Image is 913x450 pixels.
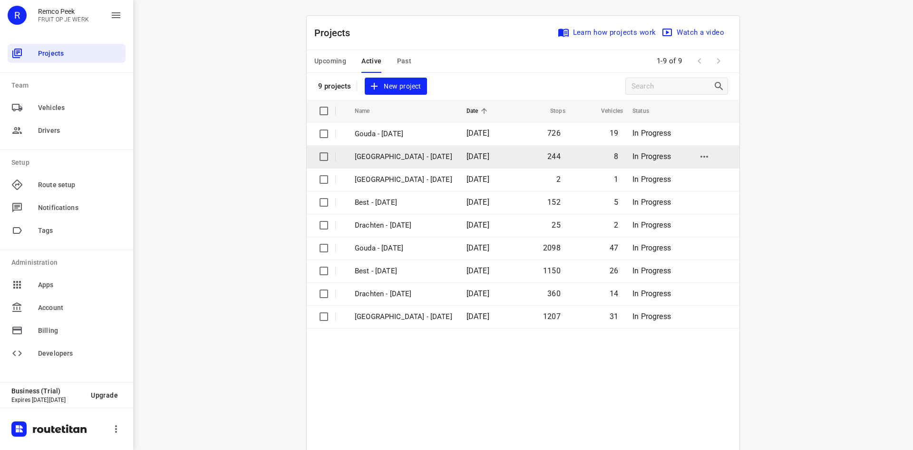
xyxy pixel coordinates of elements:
[610,266,618,275] span: 26
[632,198,671,207] span: In Progress
[365,78,427,95] button: New project
[11,258,126,268] p: Administration
[8,44,126,63] div: Projects
[556,175,561,184] span: 2
[632,129,671,138] span: In Progress
[11,80,126,90] p: Team
[355,197,452,208] p: Best - Thursday
[38,126,122,136] span: Drivers
[38,303,122,313] span: Account
[690,51,709,70] span: Previous Page
[38,180,122,190] span: Route setup
[38,49,122,59] span: Projects
[614,198,618,207] span: 5
[614,220,618,230] span: 2
[355,311,452,322] p: Zwolle - Wednesday
[370,80,421,92] span: New project
[361,55,381,67] span: Active
[11,158,126,168] p: Setup
[355,105,382,117] span: Name
[543,243,561,252] span: 2098
[543,266,561,275] span: 1150
[91,391,118,399] span: Upgrade
[547,129,561,138] span: 726
[632,312,671,321] span: In Progress
[653,51,686,71] span: 1-9 of 9
[543,312,561,321] span: 1207
[83,387,126,404] button: Upgrade
[547,152,561,161] span: 244
[8,198,126,217] div: Notifications
[466,289,489,298] span: [DATE]
[11,397,83,403] p: Expires [DATE][DATE]
[614,152,618,161] span: 8
[466,312,489,321] span: [DATE]
[318,82,351,90] p: 9 projects
[631,79,713,94] input: Search projects
[466,129,489,138] span: [DATE]
[355,174,452,185] p: [GEOGRAPHIC_DATA] - [DATE]
[547,289,561,298] span: 360
[355,151,452,162] p: [GEOGRAPHIC_DATA] - [DATE]
[38,280,122,290] span: Apps
[709,51,728,70] span: Next Page
[355,220,452,231] p: Drachten - Thursday
[355,243,452,254] p: Gouda - Wednesday
[713,80,728,92] div: Search
[632,289,671,298] span: In Progress
[466,220,489,230] span: [DATE]
[38,326,122,336] span: Billing
[632,175,671,184] span: In Progress
[38,16,89,23] p: FRUIT OP JE WERK
[38,8,89,15] p: Remco Peek
[632,152,671,161] span: In Progress
[632,105,661,117] span: Status
[8,121,126,140] div: Drivers
[614,175,618,184] span: 1
[632,220,671,230] span: In Progress
[538,105,565,117] span: Stops
[38,226,122,236] span: Tags
[466,105,491,117] span: Date
[314,55,346,67] span: Upcoming
[610,312,618,321] span: 31
[8,221,126,240] div: Tags
[38,103,122,113] span: Vehicles
[38,203,122,213] span: Notifications
[8,275,126,294] div: Apps
[466,266,489,275] span: [DATE]
[8,298,126,317] div: Account
[610,289,618,298] span: 14
[610,243,618,252] span: 47
[314,26,358,40] p: Projects
[632,266,671,275] span: In Progress
[11,387,83,395] p: Business (Trial)
[552,220,560,230] span: 25
[466,198,489,207] span: [DATE]
[355,129,452,140] p: Gouda - Thursday
[8,175,126,194] div: Route setup
[547,198,561,207] span: 152
[8,344,126,363] div: Developers
[610,129,618,138] span: 19
[632,243,671,252] span: In Progress
[466,243,489,252] span: [DATE]
[355,266,452,277] p: Best - Wednesday
[8,321,126,340] div: Billing
[355,289,452,300] p: Drachten - Wednesday
[466,175,489,184] span: [DATE]
[8,98,126,117] div: Vehicles
[8,6,27,25] div: R
[589,105,623,117] span: Vehicles
[38,349,122,359] span: Developers
[397,55,412,67] span: Past
[466,152,489,161] span: [DATE]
